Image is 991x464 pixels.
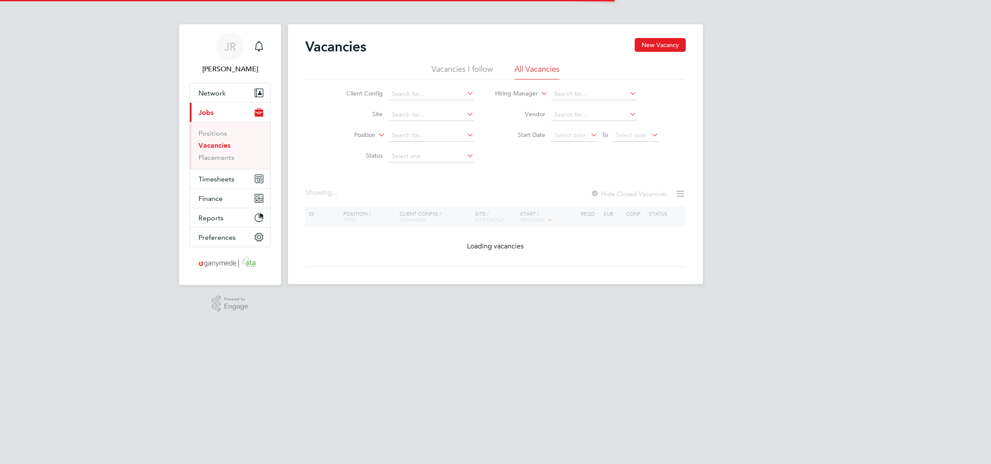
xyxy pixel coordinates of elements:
[224,296,248,303] span: Powered by
[326,131,375,140] label: Position
[551,109,636,121] input: Search for...
[198,153,234,162] a: Placements
[198,214,224,222] span: Reports
[332,188,337,197] span: ...
[190,208,270,227] button: Reports
[190,169,270,188] button: Timesheets
[190,228,270,247] button: Preferences
[198,89,226,97] span: Network
[615,131,646,139] span: Select date
[189,64,271,74] span: Jordan Russell
[305,188,339,197] div: Showing
[198,194,223,203] span: Finance
[389,130,474,142] input: Search for...
[198,175,234,183] span: Timesheets
[551,88,636,100] input: Search for...
[189,256,271,270] a: Go to home page
[389,150,474,162] input: Select one
[198,129,227,137] a: Positions
[554,131,585,139] span: Select date
[495,131,545,139] label: Start Date
[495,110,545,118] label: Vendor
[635,38,686,52] button: New Vacancy
[212,296,249,312] a: Powered byEngage
[198,233,236,242] span: Preferences
[515,64,559,79] li: All Vacancies
[333,89,383,97] label: Client Config
[224,41,236,52] span: JR
[389,88,474,100] input: Search for...
[591,190,667,198] label: Hide Closed Vacancies
[389,109,474,121] input: Search for...
[198,141,230,149] a: Vacancies
[198,108,214,117] span: Jobs
[224,303,248,310] span: Engage
[190,103,270,122] button: Jobs
[190,189,270,208] button: Finance
[333,110,383,118] label: Site
[432,64,493,79] li: Vacancies I follow
[189,33,271,74] a: JR[PERSON_NAME]
[599,129,611,140] span: To
[190,83,270,102] button: Network
[333,152,383,159] label: Status
[190,122,270,169] div: Jobs
[488,89,538,98] label: Hiring Manager
[196,256,264,270] img: ganymedesolutions-logo-retina.png
[179,24,281,285] nav: Main navigation
[305,38,366,55] h2: Vacancies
